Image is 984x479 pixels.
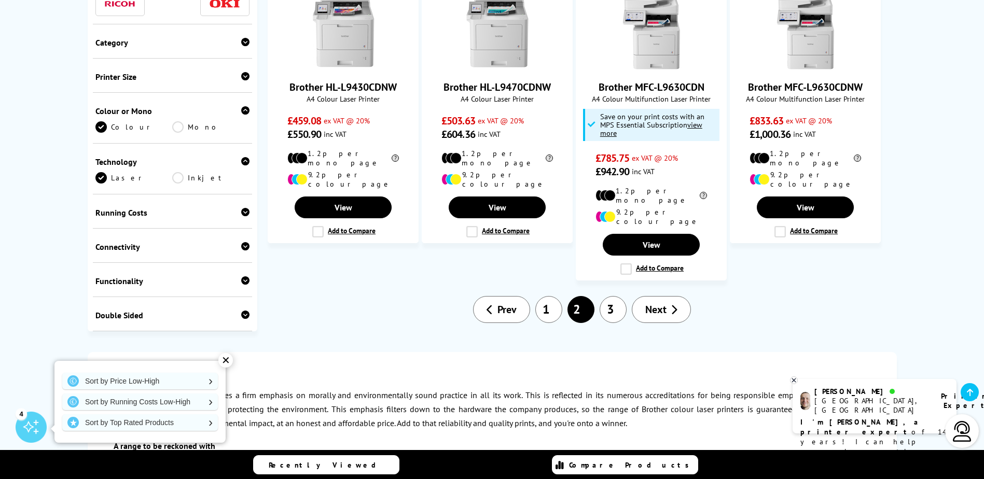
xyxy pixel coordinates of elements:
[95,207,250,218] div: Running Costs
[478,116,524,125] span: ex VAT @ 20%
[599,80,704,94] a: Brother MFC-L9630CDN
[289,80,397,94] a: Brother HL-L9430CDNW
[441,149,553,167] li: 1.2p per mono page
[62,414,218,431] a: Sort by Top Rated Products
[324,116,370,125] span: ex VAT @ 20%
[95,172,173,184] a: Laser
[95,121,173,133] a: Colour
[312,226,376,237] label: Add to Compare
[600,296,627,323] a: 3
[786,116,832,125] span: ex VAT @ 20%
[595,165,629,178] span: £942.90
[595,151,629,165] span: £785.75
[459,62,536,72] a: Brother HL-L9470CDNW
[757,196,853,218] a: View
[613,62,690,72] a: Brother MFC-L9630CDN
[295,196,391,218] a: View
[632,166,655,176] span: inc VAT
[632,296,691,323] a: Next
[287,114,321,128] span: £459.08
[750,170,861,189] li: 9.2p per colour page
[800,417,949,467] p: of 14 years! I can help you choose the right product
[441,128,475,141] span: £604.36
[750,128,791,141] span: £1,000.36
[62,393,218,410] a: Sort by Running Costs Low-High
[595,207,707,226] li: 9.2p per colour page
[104,1,135,7] img: Ricoh
[767,62,844,72] a: Brother MFC-L9630CDNW
[444,80,551,94] a: Brother HL-L9470CDNW
[114,441,871,451] h3: A range to be reckoned with
[95,106,250,116] div: Colour or Mono
[814,396,928,415] div: [GEOGRAPHIC_DATA], [GEOGRAPHIC_DATA]
[304,62,382,72] a: Brother HL-L9430CDNW
[172,121,250,133] a: Mono
[95,37,250,48] div: Category
[793,129,816,139] span: inc VAT
[427,94,567,104] span: A4 Colour Laser Printer
[600,120,702,138] u: view more
[952,421,973,442] img: user-headset-light.svg
[95,72,250,82] div: Printer Size
[95,276,250,286] div: Functionality
[581,94,721,104] span: A4 Colour Multifunction Laser Printer
[218,353,233,368] div: ✕
[814,387,928,396] div: [PERSON_NAME]
[269,460,386,470] span: Recently Viewed
[253,455,399,474] a: Recently Viewed
[95,310,250,320] div: Double Sided
[535,296,562,323] a: 1
[114,378,871,388] h3: Ethically responsible
[603,234,699,256] a: View
[287,149,399,167] li: 1.2p per mono page
[287,170,399,189] li: 9.2p per colour page
[552,455,698,474] a: Compare Products
[441,114,475,128] span: £503.63
[569,460,695,470] span: Compare Products
[114,388,871,431] p: Brother is a company that places a firm emphasis on morally and environmentally sound practice in...
[16,408,27,419] div: 4
[497,303,517,316] span: Prev
[645,303,667,316] span: Next
[172,172,250,184] a: Inkjet
[478,129,501,139] span: inc VAT
[600,111,704,138] span: Save on your print costs with an MPS Essential Subscription
[441,170,553,189] li: 9.2p per colour page
[449,196,545,218] a: View
[324,129,347,139] span: inc VAT
[736,94,875,104] span: A4 Colour Multifunction Laser Printer
[774,226,838,237] label: Add to Compare
[473,296,530,323] a: Prev
[287,128,321,141] span: £550.90
[800,417,921,436] b: I'm [PERSON_NAME], a printer expert
[95,157,250,167] div: Technology
[95,242,250,252] div: Connectivity
[750,149,861,167] li: 1.2p per mono page
[750,114,783,128] span: £833.63
[273,94,413,104] span: A4 Colour Laser Printer
[62,373,218,389] a: Sort by Price Low-High
[620,263,684,275] label: Add to Compare
[632,153,678,163] span: ex VAT @ 20%
[466,226,530,237] label: Add to Compare
[748,80,863,94] a: Brother MFC-L9630CDNW
[800,392,810,410] img: ashley-livechat.png
[595,186,707,205] li: 1.2p per mono page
